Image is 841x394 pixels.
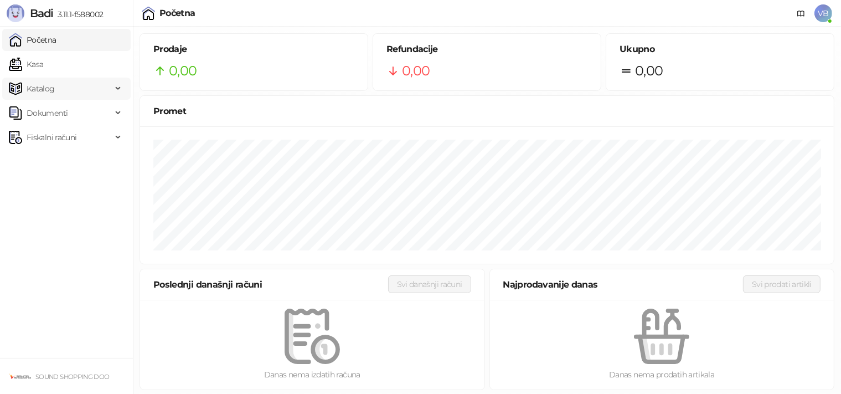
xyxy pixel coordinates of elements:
img: 64x64-companyLogo-e7a8445e-e0d6-44f4-afaa-b464db374048.png [9,365,31,387]
img: Logo [7,4,24,22]
h5: Ukupno [620,43,821,56]
span: 0,00 [169,60,197,81]
a: Početna [9,29,56,51]
h5: Refundacije [386,43,587,56]
div: Najprodavanije danas [503,278,744,291]
div: Poslednji današnji računi [153,278,388,291]
div: Danas nema prodatih artikala [508,369,817,381]
span: 0,00 [635,60,663,81]
a: Kasa [9,53,43,75]
span: Fiskalni računi [27,126,76,149]
button: Svi prodati artikli [743,275,821,293]
span: Katalog [27,78,55,100]
span: VB [814,4,832,22]
div: Danas nema izdatih računa [158,369,467,381]
div: Početna [159,9,195,18]
span: 0,00 [402,60,430,81]
h5: Prodaje [153,43,354,56]
small: SOUND SHOPPING DOO [35,373,109,381]
a: Dokumentacija [792,4,810,22]
span: Dokumenti [27,102,68,124]
span: 3.11.1-f588002 [53,9,103,19]
span: Badi [30,7,53,20]
div: Promet [153,104,821,118]
button: Svi današnji računi [388,275,471,293]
